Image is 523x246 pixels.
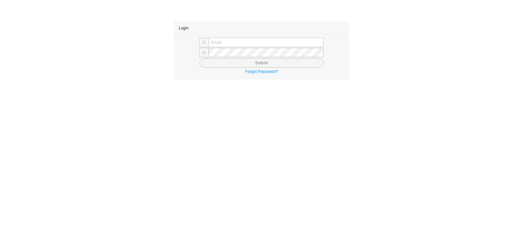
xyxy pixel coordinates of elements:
input: Email [208,38,324,47]
div: Login [179,22,344,34]
a: Forgot Password? [245,69,278,74]
span: user [202,40,206,45]
button: Submit [199,58,324,68]
span: lock [202,51,206,55]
